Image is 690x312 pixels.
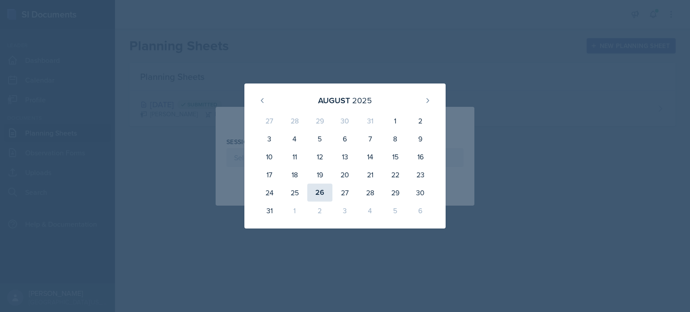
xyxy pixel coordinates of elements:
[307,148,332,166] div: 12
[282,166,307,184] div: 18
[358,184,383,202] div: 28
[408,202,433,220] div: 6
[257,166,282,184] div: 17
[332,166,358,184] div: 20
[408,130,433,148] div: 9
[358,148,383,166] div: 14
[332,112,358,130] div: 30
[352,94,372,106] div: 2025
[332,184,358,202] div: 27
[257,184,282,202] div: 24
[358,202,383,220] div: 4
[332,202,358,220] div: 3
[307,202,332,220] div: 2
[318,94,350,106] div: August
[383,202,408,220] div: 5
[282,112,307,130] div: 28
[383,112,408,130] div: 1
[257,130,282,148] div: 3
[257,112,282,130] div: 27
[282,202,307,220] div: 1
[383,166,408,184] div: 22
[307,112,332,130] div: 29
[282,130,307,148] div: 4
[282,184,307,202] div: 25
[307,130,332,148] div: 5
[383,184,408,202] div: 29
[358,166,383,184] div: 21
[257,148,282,166] div: 10
[307,166,332,184] div: 19
[307,184,332,202] div: 26
[408,166,433,184] div: 23
[408,184,433,202] div: 30
[282,148,307,166] div: 11
[358,130,383,148] div: 7
[408,112,433,130] div: 2
[257,202,282,220] div: 31
[332,148,358,166] div: 13
[383,130,408,148] div: 8
[358,112,383,130] div: 31
[332,130,358,148] div: 6
[408,148,433,166] div: 16
[383,148,408,166] div: 15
